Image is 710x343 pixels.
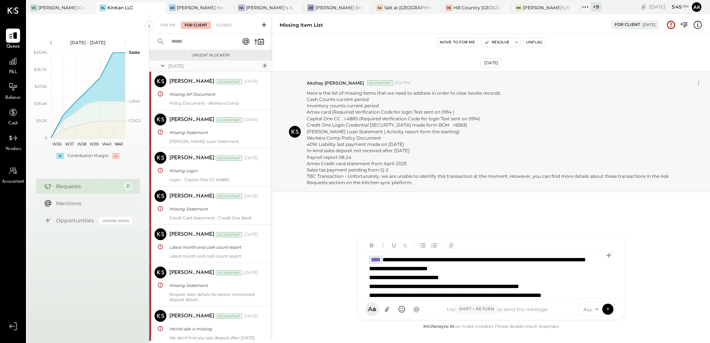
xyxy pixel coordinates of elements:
[56,153,64,159] div: +
[65,141,74,147] text: W37
[244,155,258,161] div: [DATE]
[400,240,410,250] button: Strikethrough
[307,80,364,86] span: Akshay [PERSON_NAME]
[307,160,684,167] div: Amex Credit card statement from April-2025
[244,117,258,123] div: [DATE]
[481,58,502,68] div: [DATE]
[446,240,456,250] button: Add URL
[115,141,123,147] text: W41
[169,154,214,162] div: [PERSON_NAME]
[216,232,242,237] div: Accountant
[307,90,684,186] p: Here is the list of missing items that we need to address in order to clear books records. Cash C...
[169,231,214,238] div: [PERSON_NAME]
[453,4,500,11] div: Hill Country [GEOGRAPHIC_DATA]
[169,205,256,213] div: Missing Statement
[56,39,120,46] div: [DATE] - [DATE]
[315,4,362,11] div: [PERSON_NAME] Brooklyn / Rebel Cafe
[169,129,256,136] div: Missing Statement
[378,240,388,250] button: Italic
[56,200,129,207] div: Mentions
[418,240,427,250] button: Unordered List
[56,217,95,224] div: Opportunities
[169,313,214,320] div: [PERSON_NAME]
[216,156,242,161] div: Accountant
[515,4,522,11] div: HN
[307,4,314,11] div: AB
[446,4,452,11] div: HC
[423,305,571,314] div: Use to send the message
[169,254,258,259] div: Latest month end cash count report
[169,292,258,302] div: Require sales details for below mentioned deposit details
[6,43,20,50] span: Queue
[615,22,640,28] div: For Client
[0,54,26,76] a: P&L
[456,305,498,314] span: Shift + Return
[5,95,21,101] span: Balance
[280,22,323,29] div: Missing item list
[0,105,26,127] a: Cash
[169,101,258,106] div: Policy Document - Workers Comp
[9,69,17,76] span: P&L
[157,22,179,29] div: For Me
[395,80,410,86] span: 5:14 PM
[410,303,423,316] button: @
[244,193,258,199] div: [DATE]
[643,22,655,27] div: [DATE]
[100,4,106,11] div: KL
[389,240,399,250] button: Underline
[307,154,684,160] div: Payroll report 08.24
[523,4,569,11] div: [PERSON_NAME]'s Nashville
[640,3,647,11] div: copy link
[177,4,223,11] div: [PERSON_NAME] Hoboken
[129,118,141,123] text: COGS
[99,217,133,224] div: Coming Soon
[216,194,242,199] div: Accountant
[384,4,431,11] div: Salt at [GEOGRAPHIC_DATA]
[129,98,140,104] text: Labor
[437,38,478,47] button: Move to for me
[262,63,268,69] div: 8
[169,269,214,277] div: [PERSON_NAME]
[413,306,420,313] span: @
[169,91,256,98] div: Missing AP Document
[56,183,120,190] div: Requests
[0,29,26,50] a: Queue
[367,240,377,250] button: Bold
[169,244,256,251] div: Latest month end cash count report
[102,141,111,147] text: W40
[216,270,242,275] div: Accountant
[34,67,47,72] text: $36.7K
[30,4,37,11] div: VC
[181,22,211,29] div: For Client
[153,53,268,58] div: Urgent Blockers
[38,4,85,11] div: [PERSON_NAME] Confections - [GEOGRAPHIC_DATA]
[216,79,242,84] div: Accountant
[649,3,689,10] div: [DATE]
[2,179,25,185] span: Accountant
[365,303,379,316] button: Aa
[169,116,214,124] div: [PERSON_NAME]
[35,84,47,89] text: $27.5K
[481,38,512,47] button: Resolve
[216,117,242,122] div: Accountant
[168,63,260,69] div: [DATE]
[307,167,684,173] div: Sales tax payment pending from Q-2
[238,4,245,11] div: HA
[377,4,383,11] div: Sa
[169,139,258,144] div: [PERSON_NAME] Loan Statement
[0,80,26,101] a: Balance
[583,306,593,313] span: ALL
[0,164,26,185] a: Accountant
[244,79,258,85] div: [DATE]
[5,146,21,153] span: Vendors
[429,240,439,250] button: Ordered List
[112,153,120,159] div: -
[107,4,133,11] div: KinKan LLC
[169,4,176,11] div: AH
[33,50,47,55] text: $45.9K
[36,118,47,123] text: $9.2K
[367,80,393,85] div: Accountant
[246,4,292,11] div: [PERSON_NAME]'s Atlanta
[169,215,258,220] div: Credit Card Statement - Credit One Bank
[216,314,242,319] div: Accountant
